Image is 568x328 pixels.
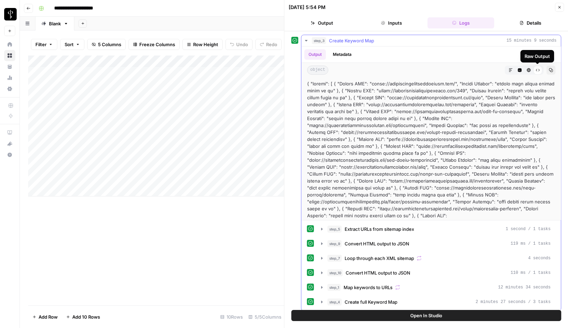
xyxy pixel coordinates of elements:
div: What's new? [5,138,15,149]
button: Output [304,49,326,60]
button: 110 ms / 1 tasks [317,267,555,278]
span: Convert HTML output to JSON [345,240,409,247]
button: Freeze Columns [129,39,180,50]
span: Add 10 Rows [72,313,100,320]
div: 5/5 Columns [246,311,284,322]
span: Sort [65,41,74,48]
button: Add 10 Rows [62,311,104,322]
span: 1 second / 1 tasks [505,226,551,232]
span: Create full Keyword Map [345,298,397,305]
button: Metadata [329,49,356,60]
span: 5 Columns [98,41,121,48]
button: 4 seconds [317,253,555,264]
button: What's new? [4,138,15,149]
span: 12 minutes 34 seconds [498,284,551,291]
button: Inputs [358,17,425,28]
div: 10 Rows [217,311,246,322]
span: Filter [35,41,47,48]
span: 119 ms / 1 tasks [511,241,551,247]
button: Sort [60,39,84,50]
button: Undo [225,39,253,50]
button: Filter [31,39,57,50]
a: Your Data [4,61,15,72]
a: Blank [35,17,74,31]
a: Browse [4,50,15,61]
span: Map keywords to URLs [344,284,393,291]
button: 12 minutes 34 seconds [317,282,555,293]
span: step_7 [328,255,342,262]
button: Add Row [28,311,62,322]
a: Settings [4,83,15,94]
span: step_10 [328,269,343,276]
span: step_1 [328,284,341,291]
button: Open In Studio [291,310,561,321]
span: Redo [266,41,277,48]
span: Open In Studio [410,312,442,319]
button: Workspace: LP Production Workloads [4,6,15,23]
button: Row Height [182,39,223,50]
button: 119 ms / 1 tasks [317,238,555,249]
span: 110 ms / 1 tasks [511,270,551,276]
img: LP Production Workloads Logo [4,8,17,20]
span: Create Keyword Map [329,37,374,44]
button: Redo [255,39,282,50]
button: Output [289,17,355,28]
button: Help + Support [4,149,15,160]
div: [DATE] 5:54 PM [289,4,326,11]
span: Convert HTML output to JSON [346,269,410,276]
span: Row Height [193,41,218,48]
div: Blank [49,20,61,27]
button: Logs [428,17,494,28]
span: step_3 [312,37,326,44]
span: object [307,66,328,75]
button: 2 minutes 27 seconds / 3 tasks [317,296,555,308]
span: 4 seconds [528,255,551,261]
span: Loop through each XML sitemap [345,255,414,262]
span: Undo [236,41,248,48]
button: 5 Columns [87,39,126,50]
button: 15 minutes 9 seconds [302,35,561,46]
span: step_5 [328,226,342,233]
button: Details [497,17,564,28]
span: Freeze Columns [139,41,175,48]
span: 2 minutes 27 seconds / 3 tasks [476,299,551,305]
a: Usage [4,72,15,83]
span: step_4 [328,298,342,305]
span: step_9 [328,240,342,247]
a: Home [4,39,15,50]
span: Extract URLs from sitemap index [345,226,414,233]
span: Add Row [39,313,58,320]
a: AirOps Academy [4,127,15,138]
button: 1 second / 1 tasks [317,224,555,235]
span: 15 minutes 9 seconds [507,37,557,44]
div: 15 minutes 9 seconds [302,47,561,311]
